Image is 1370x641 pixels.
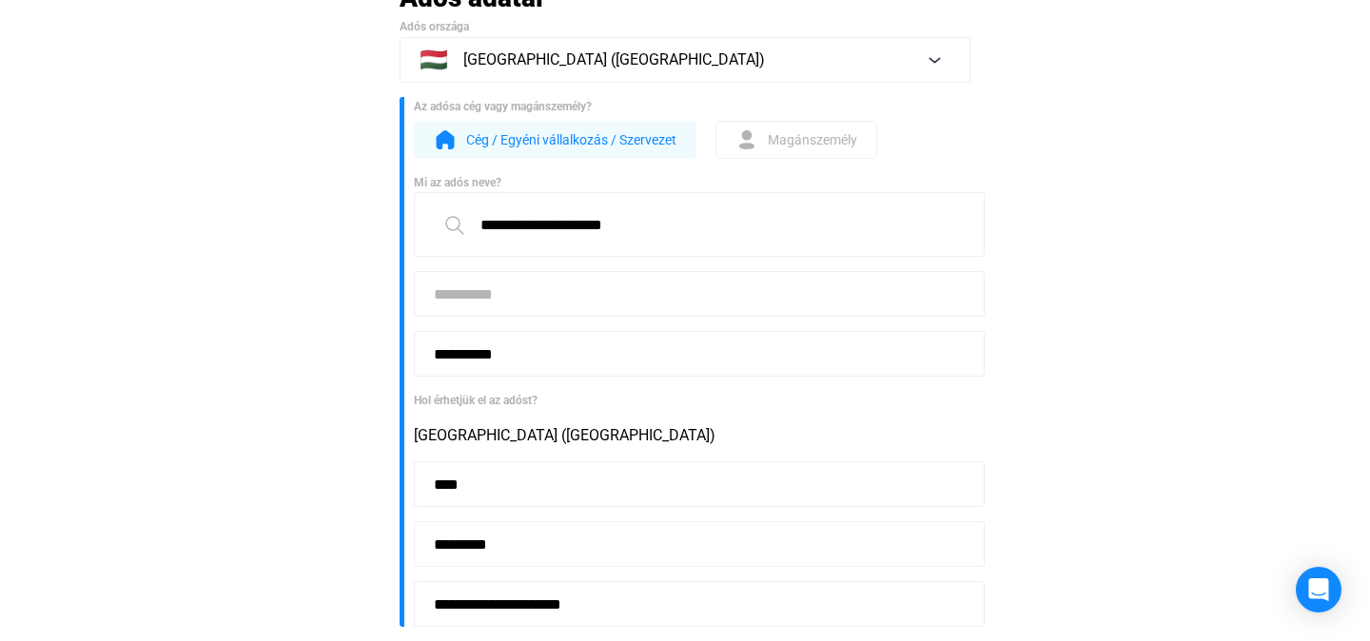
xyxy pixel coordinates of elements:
[414,173,970,192] div: Mi az adós neve?
[735,128,758,151] img: form-ind
[400,20,469,33] span: Adós országa
[400,37,970,83] button: 🇭🇺[GEOGRAPHIC_DATA] ([GEOGRAPHIC_DATA])
[414,391,970,410] div: Hol érhetjük el az adóst?
[1296,567,1341,612] div: Open Intercom Messenger
[414,424,970,447] div: [GEOGRAPHIC_DATA] ([GEOGRAPHIC_DATA])
[414,97,970,116] div: Az adósa cég vagy magánszemély?
[715,121,877,159] button: form-indMagánszemély
[434,128,457,151] img: form-org
[420,49,448,71] span: 🇭🇺
[414,121,696,159] button: form-orgCég / Egyéni vállalkozás / Szervezet
[463,49,765,71] span: [GEOGRAPHIC_DATA] ([GEOGRAPHIC_DATA])
[768,128,857,151] span: Magánszemély
[466,128,676,151] span: Cég / Egyéni vállalkozás / Szervezet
